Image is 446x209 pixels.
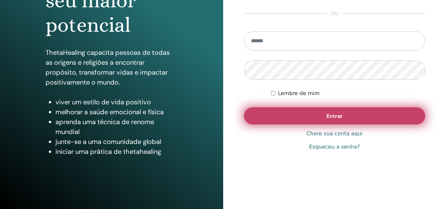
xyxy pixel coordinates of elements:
[244,107,426,124] button: Entrar
[326,113,343,120] font: Entrar
[46,48,170,87] font: ThetaHealing capacita pessoas de todas as origens e religiões a encontrar propósito, transformar ...
[55,147,161,156] font: iniciar uma prática de thetahealing
[306,130,362,137] font: Chore sua conta aqui
[278,90,320,96] font: Lembre de mim
[55,137,161,146] font: junte-se a uma comunidade global
[55,118,154,136] font: aprenda uma técnica de renome mundial
[309,143,360,151] a: Esqueceu a senha?
[309,144,360,150] font: Esqueceu a senha?
[331,10,338,17] font: ou
[55,98,151,106] font: viver um estilo de vida positivo
[306,130,362,138] a: Chore sua conta aqui
[271,89,425,97] div: Mantenha-me autenticado indefinidamente ou até que eu faça logout manualmente
[55,108,164,116] font: melhorar a saúde emocional e física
